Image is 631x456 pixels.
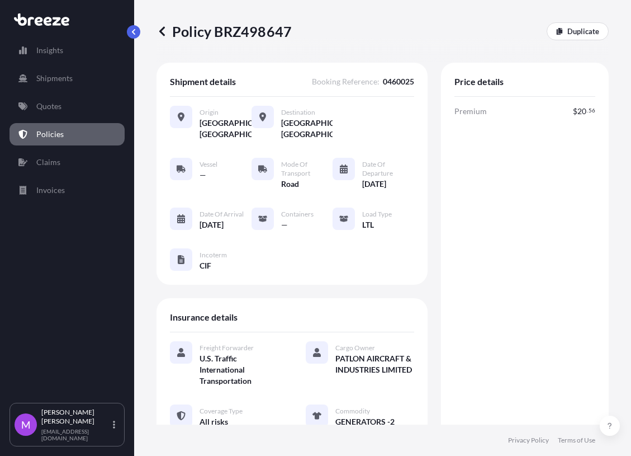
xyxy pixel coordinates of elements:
span: Load Type [362,210,392,219]
span: CIF [200,260,211,271]
span: Coverage Type [200,407,243,416]
span: Commodity [335,407,370,416]
p: Quotes [36,101,61,112]
span: — [200,170,206,181]
span: M [21,419,31,430]
span: Destination [281,108,315,117]
span: [GEOGRAPHIC_DATA], [GEOGRAPHIC_DATA] [281,117,333,140]
span: 56 [589,109,595,112]
span: Vessel [200,160,217,169]
span: $ [573,107,577,115]
span: Insurance details [170,312,238,323]
span: Booking Reference : [312,76,379,87]
p: Invoices [36,185,65,196]
span: 20 [577,107,586,115]
span: LTL [362,219,374,231]
span: Date of Departure [362,160,414,178]
a: Invoices [10,179,125,201]
a: Quotes [10,95,125,117]
a: Terms of Use [558,436,595,445]
span: Price details [454,76,504,87]
span: Containers [281,210,314,219]
span: All risks [200,416,228,427]
a: Claims [10,151,125,173]
p: Policies [36,129,64,140]
span: Cargo Owner [335,344,375,352]
a: Policies [10,123,125,145]
span: . [587,109,588,112]
span: Premium [454,106,487,117]
a: Duplicate [547,22,609,40]
p: Duplicate [567,26,599,37]
span: Road [281,178,299,190]
span: Incoterm [200,251,227,260]
a: Shipments [10,67,125,90]
span: Shipment details [170,76,236,87]
p: Claims [36,157,60,168]
span: Freight Forwarder [200,344,254,352]
span: Origin [200,108,219,117]
span: Date of Arrival [200,210,244,219]
a: Privacy Policy [508,436,549,445]
span: [DATE] [362,178,386,190]
p: [EMAIL_ADDRESS][DOMAIN_NAME] [41,428,111,441]
span: U.S. Traffic International Transportation [200,353,279,387]
p: Insights [36,45,63,56]
span: [GEOGRAPHIC_DATA], [GEOGRAPHIC_DATA] [200,117,252,140]
p: Policy BRZ498647 [156,22,292,40]
a: Insights [10,39,125,62]
p: Shipments [36,73,73,84]
span: Mode of Transport [281,160,333,178]
span: [DATE] [200,219,224,231]
span: PATLON AIRCRAFT & INDUSTRIES LIMITED [335,353,415,375]
p: [PERSON_NAME] [PERSON_NAME] [41,408,111,426]
span: — [281,219,288,231]
span: 0460025 [383,76,414,87]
